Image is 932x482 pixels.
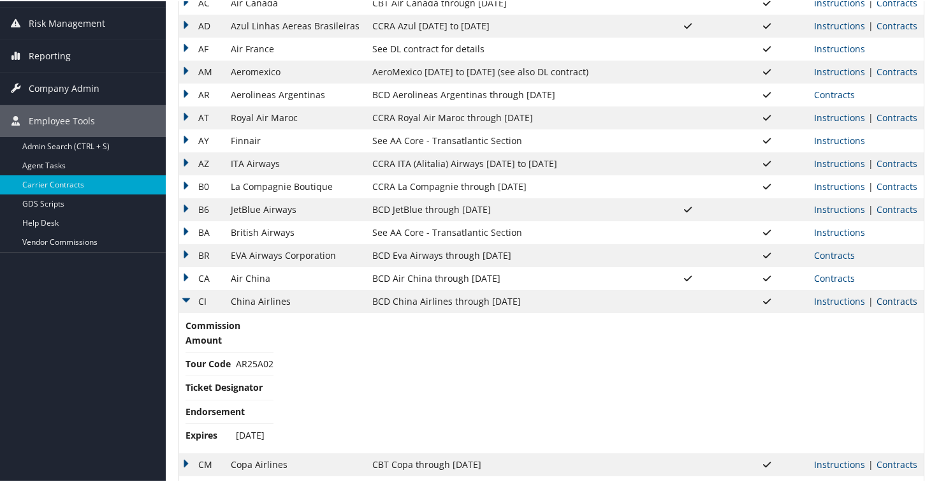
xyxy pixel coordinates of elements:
[366,266,648,289] td: BCD Air China through [DATE]
[366,82,648,105] td: BCD Aerolineas Argentinas through [DATE]
[877,64,917,77] a: View Contracts
[865,156,877,168] span: |
[29,6,105,38] span: Risk Management
[224,151,366,174] td: ITA Airways
[179,151,224,174] td: AZ
[224,105,366,128] td: Royal Air Maroc
[814,179,865,191] a: View Ticketing Instructions
[224,59,366,82] td: Aeromexico
[877,179,917,191] a: View Contracts
[366,105,648,128] td: CCRA Royal Air Maroc through [DATE]
[814,156,865,168] a: View Ticketing Instructions
[224,289,366,312] td: China Airlines
[814,41,865,54] a: View Ticketing Instructions
[865,64,877,77] span: |
[877,18,917,31] a: View Contracts
[814,133,865,145] a: View Ticketing Instructions
[366,197,648,220] td: BCD JetBlue through [DATE]
[865,294,877,306] span: |
[224,220,366,243] td: British Airways
[877,457,917,469] a: View Contracts
[186,379,263,393] span: Ticket Designator
[366,452,648,475] td: CBT Copa through [DATE]
[236,356,273,369] span: AR25A02
[186,404,245,418] span: Endorsement
[224,128,366,151] td: Finnair
[366,151,648,174] td: CCRA ITA (Alitalia) Airways [DATE] to [DATE]
[29,39,71,71] span: Reporting
[865,18,877,31] span: |
[186,318,240,346] span: Commission Amount
[224,197,366,220] td: JetBlue Airways
[877,110,917,122] a: View Contracts
[179,243,224,266] td: BR
[877,156,917,168] a: View Contracts
[179,197,224,220] td: B6
[814,271,855,283] a: View Contracts
[865,110,877,122] span: |
[179,82,224,105] td: AR
[366,128,648,151] td: See AA Core - Transatlantic Section
[224,82,366,105] td: Aerolineas Argentinas
[236,428,265,440] span: [DATE]
[179,220,224,243] td: BA
[179,128,224,151] td: AY
[366,174,648,197] td: CCRA La Compagnie through [DATE]
[877,202,917,214] a: View Contracts
[814,87,855,99] a: View Contracts
[179,36,224,59] td: AF
[29,71,99,103] span: Company Admin
[179,266,224,289] td: CA
[179,289,224,312] td: CI
[814,294,865,306] a: View Ticketing Instructions
[366,220,648,243] td: See AA Core - Transatlantic Section
[224,13,366,36] td: Azul Linhas Aereas Brasileiras
[877,294,917,306] a: View Contracts
[366,243,648,266] td: BCD Eva Airways through [DATE]
[366,36,648,59] td: See DL contract for details
[865,179,877,191] span: |
[366,289,648,312] td: BCD China Airlines through [DATE]
[814,64,865,77] a: View Ticketing Instructions
[224,36,366,59] td: Air France
[179,174,224,197] td: B0
[186,427,233,441] span: Expires
[179,452,224,475] td: CM
[814,225,865,237] a: View Ticketing Instructions
[814,18,865,31] a: View Ticketing Instructions
[29,104,95,136] span: Employee Tools
[224,174,366,197] td: La Compagnie Boutique
[366,59,648,82] td: AeroMexico [DATE] to [DATE] (see also DL contract)
[224,243,366,266] td: EVA Airways Corporation
[179,105,224,128] td: AT
[186,356,233,370] span: Tour Code
[814,248,855,260] a: View Contracts
[865,202,877,214] span: |
[865,457,877,469] span: |
[814,110,865,122] a: View Ticketing Instructions
[224,266,366,289] td: Air China
[224,452,366,475] td: Copa Airlines
[179,13,224,36] td: AD
[366,13,648,36] td: CCRA Azul [DATE] to [DATE]
[179,59,224,82] td: AM
[814,202,865,214] a: View Ticketing Instructions
[814,457,865,469] a: View Ticketing Instructions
